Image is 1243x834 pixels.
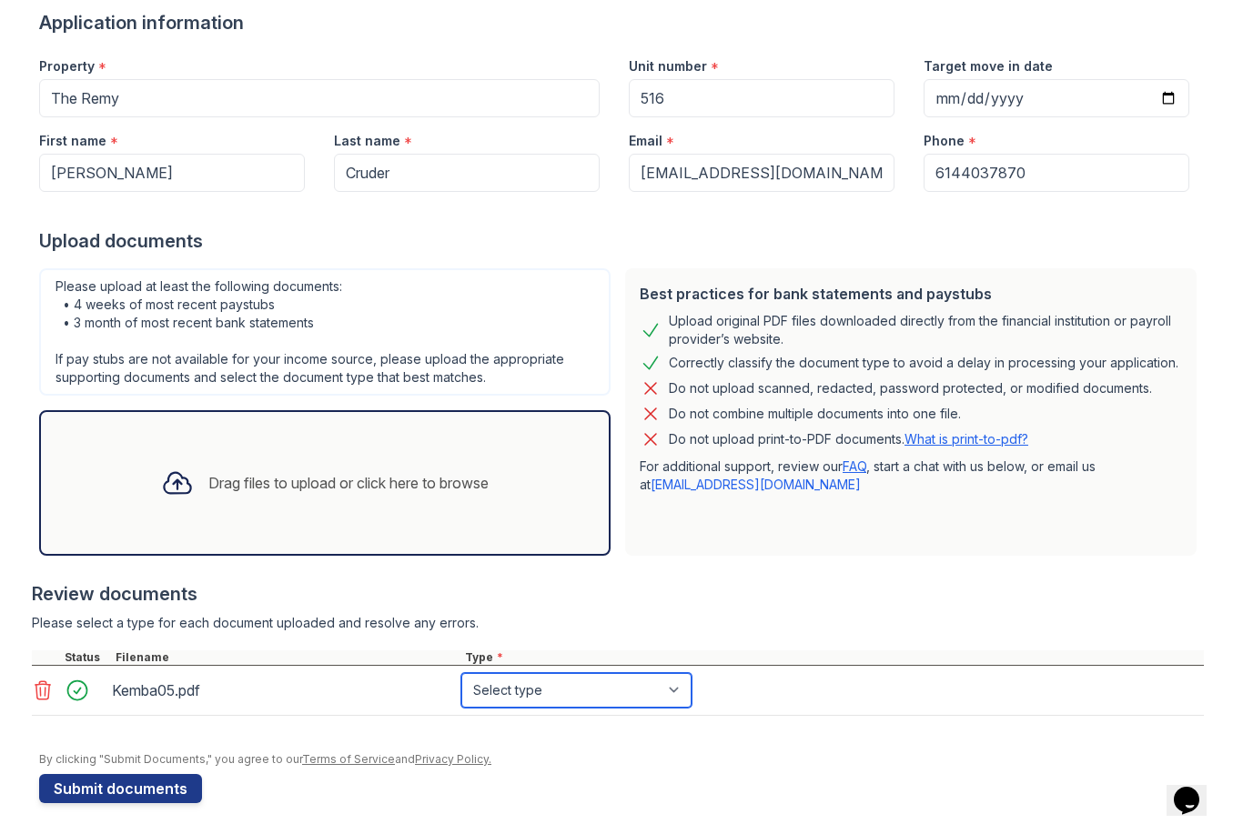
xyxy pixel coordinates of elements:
[112,676,454,705] div: Kemba05.pdf
[112,650,461,665] div: Filename
[904,431,1028,447] a: What is print-to-pdf?
[669,352,1178,374] div: Correctly classify the document type to avoid a delay in processing your application.
[924,57,1053,75] label: Target move in date
[669,403,961,425] div: Do not combine multiple documents into one file.
[39,10,1204,35] div: Application information
[39,57,95,75] label: Property
[334,132,400,150] label: Last name
[32,614,1204,632] div: Please select a type for each document uploaded and resolve any errors.
[208,472,489,494] div: Drag files to upload or click here to browse
[39,268,611,396] div: Please upload at least the following documents: • 4 weeks of most recent paystubs • 3 month of mo...
[640,283,1182,305] div: Best practices for bank statements and paystubs
[669,377,1152,399] div: Do not upload scanned, redacted, password protected, or modified documents.
[461,650,1204,665] div: Type
[640,457,1182,494] p: For additional support, review our , start a chat with us below, or email us at
[39,132,106,150] label: First name
[669,312,1182,348] div: Upload original PDF files downloaded directly from the financial institution or payroll provider’...
[61,650,112,665] div: Status
[924,132,965,150] label: Phone
[1167,761,1225,816] iframe: chat widget
[843,458,866,474] a: FAQ
[651,477,861,492] a: [EMAIL_ADDRESS][DOMAIN_NAME]
[629,132,662,150] label: Email
[669,430,1028,448] p: Do not upload print-to-PDF documents.
[629,57,707,75] label: Unit number
[415,752,491,766] a: Privacy Policy.
[39,774,202,803] button: Submit documents
[32,581,1204,607] div: Review documents
[302,752,395,766] a: Terms of Service
[39,228,1204,254] div: Upload documents
[39,752,1204,767] div: By clicking "Submit Documents," you agree to our and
